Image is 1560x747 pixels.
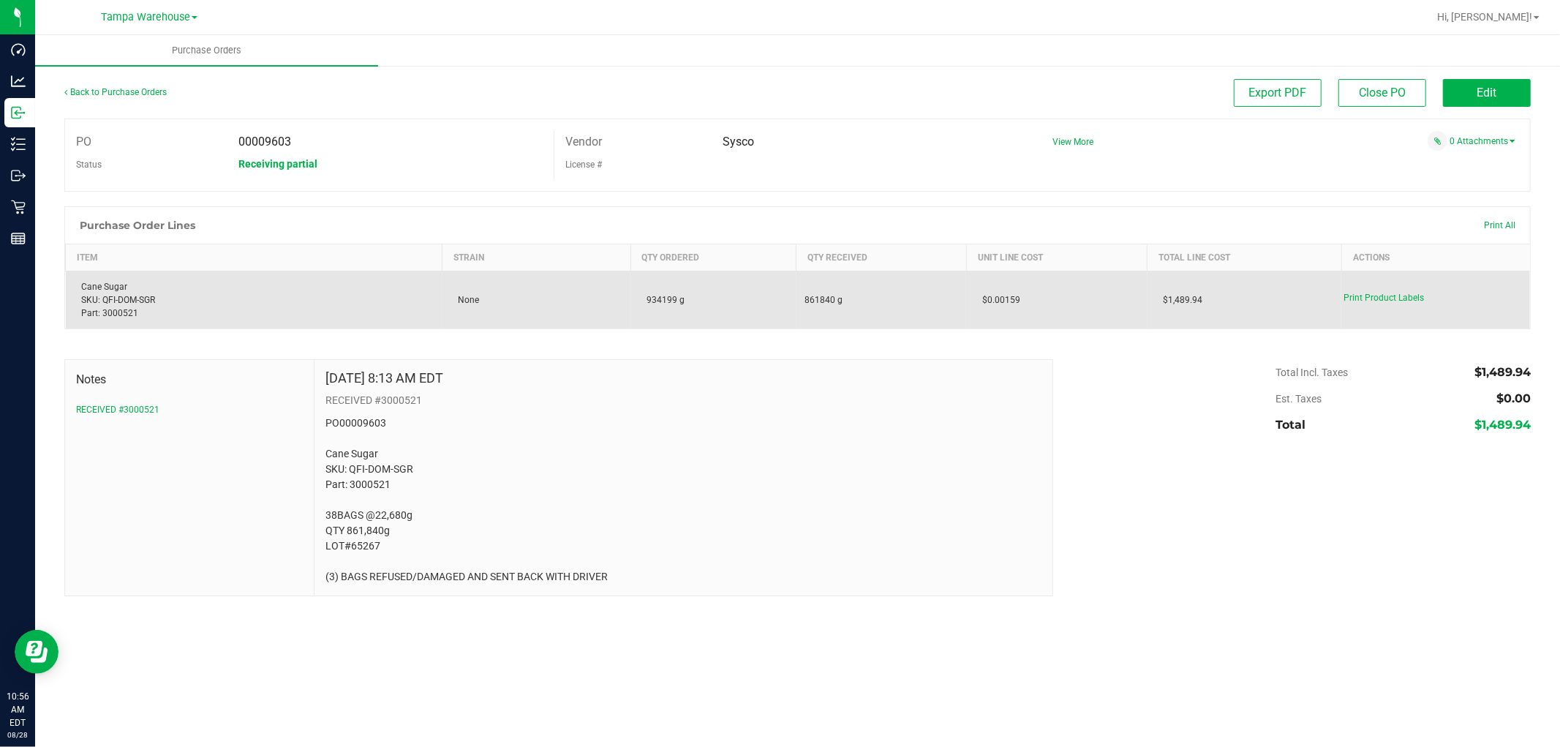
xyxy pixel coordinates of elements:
[11,231,26,246] inline-svg: Reports
[76,371,303,388] span: Notes
[1428,131,1447,151] span: Attach a document
[7,729,29,740] p: 08/28
[239,158,318,170] span: Receiving partial
[1484,220,1515,230] span: Print All
[11,200,26,214] inline-svg: Retail
[1359,86,1406,100] span: Close PO
[1437,11,1532,23] span: Hi, [PERSON_NAME]!
[1443,79,1531,107] button: Edit
[565,154,602,176] label: License #
[1474,365,1531,379] span: $1,489.94
[796,244,967,271] th: Qty Received
[723,135,754,149] span: Sysco
[7,690,29,729] p: 10:56 AM EDT
[639,295,685,305] span: 934199 g
[1338,79,1426,107] button: Close PO
[80,219,195,231] h1: Purchase Order Lines
[1234,79,1322,107] button: Export PDF
[1344,293,1424,303] span: Print Product Labels
[239,135,292,149] span: 00009603
[1477,86,1497,100] span: Edit
[11,105,26,120] inline-svg: Inbound
[1275,393,1322,405] span: Est. Taxes
[325,371,443,386] h4: [DATE] 8:13 AM EDT
[1275,367,1348,378] span: Total Incl. Taxes
[451,295,480,305] span: None
[76,154,102,176] label: Status
[325,416,1041,585] p: PO00009603 Cane Sugar SKU: QFI-DOM-SGR Part: 3000521 38BAGS @22,680g QTY 861,840g LOT#65267 (3) B...
[11,168,26,183] inline-svg: Outbound
[630,244,796,271] th: Qty Ordered
[11,42,26,57] inline-svg: Dashboard
[805,293,843,307] span: 861840 g
[35,35,378,66] a: Purchase Orders
[1052,137,1093,147] a: View More
[75,280,434,320] div: Cane Sugar SKU: QFI-DOM-SGR Part: 3000521
[11,137,26,151] inline-svg: Inventory
[152,44,261,57] span: Purchase Orders
[565,131,602,153] label: Vendor
[1249,86,1307,100] span: Export PDF
[325,393,1041,408] p: RECEIVED #3000521
[15,630,59,674] iframe: Resource center
[1156,295,1203,305] span: $1,489.94
[966,244,1147,271] th: Unit Line Cost
[1450,136,1515,146] a: 0 Attachments
[76,403,159,416] button: RECEIVED #3000521
[1341,244,1530,271] th: Actions
[1275,418,1305,432] span: Total
[442,244,631,271] th: Strain
[76,131,91,153] label: PO
[64,87,167,97] a: Back to Purchase Orders
[1496,391,1531,405] span: $0.00
[101,11,190,23] span: Tampa Warehouse
[66,244,442,271] th: Item
[975,295,1020,305] span: $0.00159
[1474,418,1531,432] span: $1,489.94
[1148,244,1342,271] th: Total Line Cost
[11,74,26,89] inline-svg: Analytics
